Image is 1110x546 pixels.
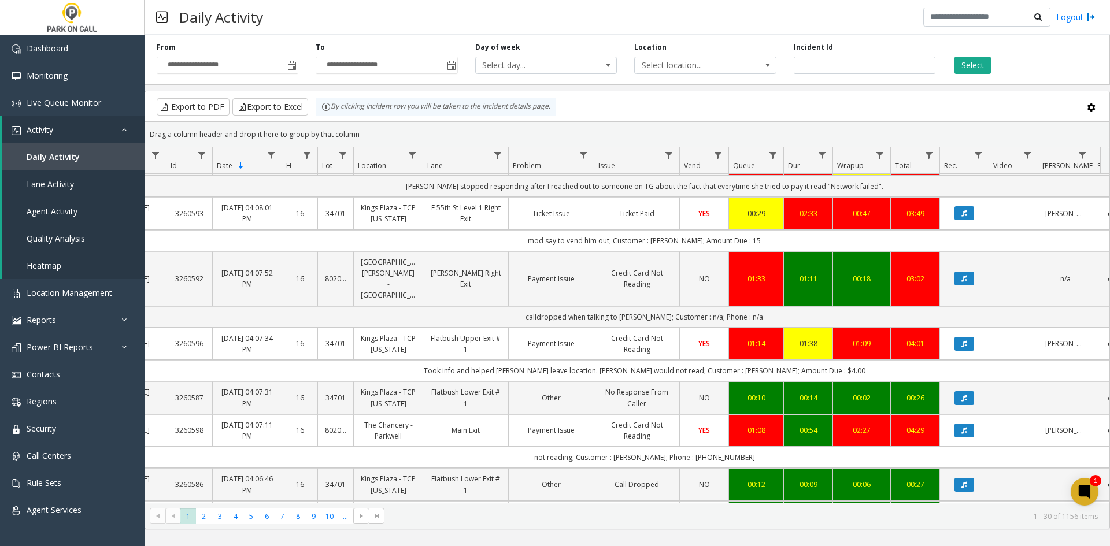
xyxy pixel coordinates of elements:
span: Page 4 [228,508,243,524]
a: Id Filter Menu [194,147,210,163]
span: Daily Activity [27,151,80,162]
a: 16 [289,479,310,490]
a: Payment Issue [516,273,587,284]
img: logout [1086,11,1096,23]
span: Contacts [27,369,60,380]
a: Kings Plaza - TCP [US_STATE] [361,387,416,408]
a: Total Filter Menu [922,147,937,163]
img: pageIcon [156,3,168,31]
a: Credit Card Not Reading [601,333,672,355]
img: 'icon' [12,506,21,515]
div: 01:14 [736,338,776,349]
a: NO [687,479,721,490]
a: 34701 [325,208,346,219]
a: 802025 [325,273,346,284]
a: [DATE] 04:08:01 PM [220,202,275,224]
a: The Chancery - Parkwell [361,419,416,441]
span: Lane Activity [27,179,74,190]
span: Toggle popup [285,57,298,73]
img: 'icon' [12,72,21,81]
span: Page 1 [180,508,196,524]
span: Issue [598,161,615,170]
a: 00:09 [791,479,826,490]
a: YES [687,208,721,219]
img: 'icon' [12,425,21,434]
span: Queue [733,161,755,170]
a: 00:02 [840,392,883,403]
a: 00:12 [736,479,776,490]
h3: Daily Activity [173,3,269,31]
a: 00:27 [898,479,933,490]
a: Daily Activity [2,143,145,170]
a: Video Filter Menu [1020,147,1035,163]
span: Go to the next page [357,511,366,521]
a: 3260598 [173,425,205,436]
a: Logout [1056,11,1096,23]
span: Page 10 [322,508,338,524]
span: Go to the next page [353,508,369,524]
span: Page 11 [338,508,353,524]
img: 'icon' [12,479,21,488]
a: YES [687,338,721,349]
a: 00:10 [736,392,776,403]
a: Dur Filter Menu [815,147,830,163]
a: 16 [289,273,310,284]
span: Location Management [27,287,112,298]
a: Problem Filter Menu [576,147,591,163]
span: Page 9 [306,508,321,524]
a: 3260596 [173,338,205,349]
kendo-pager-info: 1 - 30 of 1156 items [391,511,1098,521]
span: YES [698,425,710,435]
div: 00:06 [840,479,883,490]
a: Ticket Issue [516,208,587,219]
a: 02:33 [791,208,826,219]
a: Agent Activity [2,198,145,225]
a: Ticket Paid [601,208,672,219]
span: Page 7 [275,508,290,524]
a: 01:09 [840,338,883,349]
span: NO [699,480,710,489]
label: Location [634,42,667,53]
div: 00:47 [840,208,883,219]
a: 3260592 [173,273,205,284]
span: Dashboard [27,43,68,54]
a: Payment Issue [516,425,587,436]
a: 34701 [325,338,346,349]
span: Agent Services [27,504,82,515]
a: 802030 [325,425,346,436]
label: From [157,42,176,53]
span: Go to the last page [372,511,382,521]
a: Quality Analysis [2,225,145,252]
img: 'icon' [12,316,21,325]
div: Drag a column header and drop it here to group by that column [145,124,1109,144]
img: 'icon' [12,44,21,54]
a: 04:29 [898,425,933,436]
a: 03:49 [898,208,933,219]
div: 01:11 [791,273,826,284]
span: Page 2 [196,508,212,524]
a: 16 [289,208,310,219]
span: Wrapup [837,161,864,170]
a: Other [516,392,587,403]
a: Credit Card Not Reading [601,268,672,289]
a: NO [687,273,721,284]
span: Page 8 [290,508,306,524]
a: Parker Filter Menu [1075,147,1090,163]
a: Main Exit [430,425,501,436]
a: Flatbush Lower Exit # 1 [430,387,501,408]
a: [PERSON_NAME] [1045,338,1086,349]
a: Other [516,479,587,490]
div: 00:54 [791,425,826,436]
a: Flatbush Lower Exit # 1 [430,473,501,495]
button: Export to PDF [157,98,230,116]
a: 01:33 [736,273,776,284]
img: 'icon' [12,398,21,407]
div: 1 [1090,475,1101,486]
